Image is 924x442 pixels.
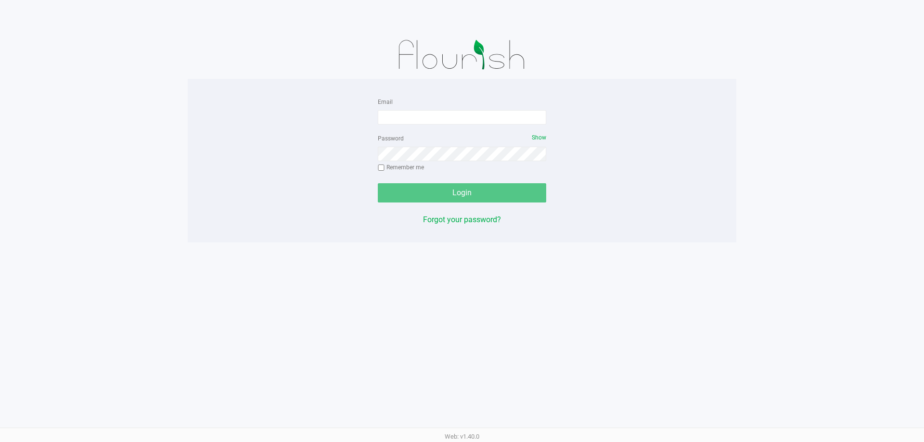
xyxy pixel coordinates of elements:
input: Remember me [378,164,385,171]
label: Password [378,134,404,143]
span: Show [532,134,546,141]
label: Email [378,98,393,106]
span: Web: v1.40.0 [445,433,479,440]
button: Forgot your password? [423,214,501,226]
label: Remember me [378,163,424,172]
